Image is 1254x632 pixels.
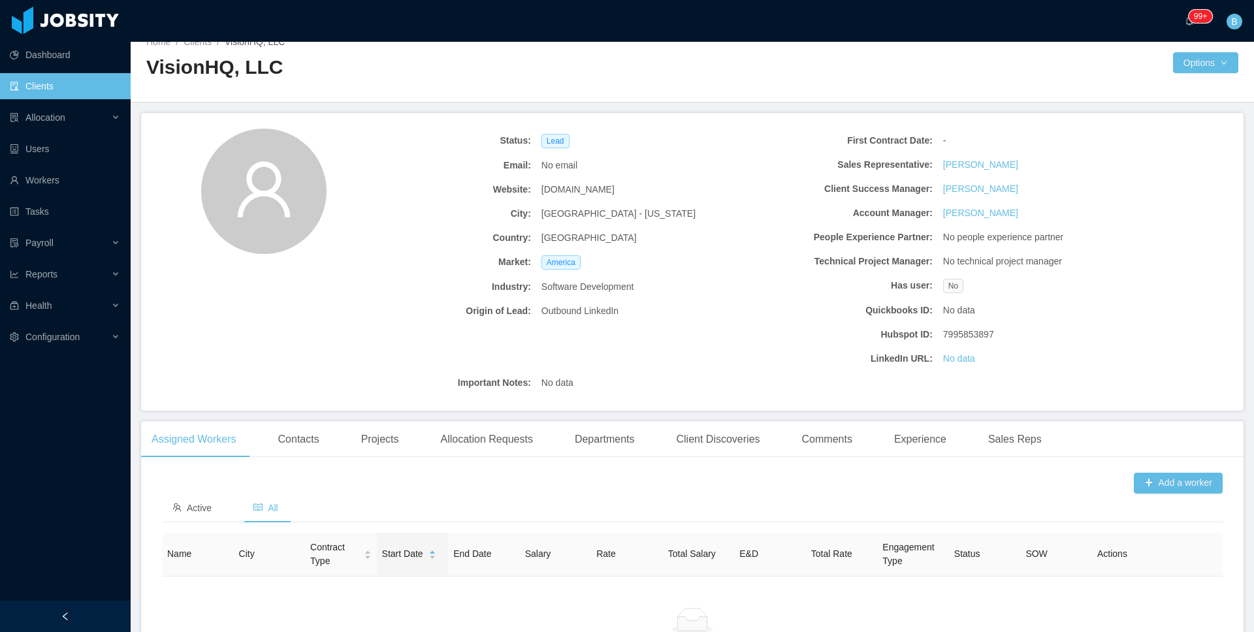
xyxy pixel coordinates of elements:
[1189,10,1212,23] sup: 245
[10,198,120,225] a: icon: profileTasks
[742,206,933,220] b: Account Manager:
[10,270,19,279] i: icon: line-chart
[541,304,619,318] span: Outbound LinkedIn
[340,304,531,318] b: Origin of Lead:
[938,129,1139,153] div: -
[742,352,933,366] b: LinkedIn URL:
[10,42,120,68] a: icon: pie-chartDashboard
[541,159,577,172] span: No email
[742,279,933,292] b: Has user:
[382,547,423,561] span: Start Date
[146,54,692,81] h2: VisionHQ, LLC
[25,112,65,123] span: Allocation
[253,503,278,513] span: All
[541,255,581,270] span: America
[239,548,255,559] span: City
[596,548,616,559] span: Rate
[978,421,1052,458] div: Sales Reps
[310,541,359,568] span: Contract Type
[10,136,120,162] a: icon: robotUsers
[340,134,531,148] b: Status:
[340,280,531,294] b: Industry:
[217,37,219,47] span: /
[541,280,634,294] span: Software Development
[668,548,716,559] span: Total Salary
[10,73,120,99] a: icon: auditClients
[811,548,852,559] span: Total Rate
[253,503,263,512] i: icon: read
[541,183,615,197] span: [DOMAIN_NAME]
[10,301,19,310] i: icon: medicine-box
[742,304,933,317] b: Quickbooks ID:
[943,352,975,366] a: No data
[25,332,80,342] span: Configuration
[430,421,543,458] div: Allocation Requests
[541,207,696,221] span: [GEOGRAPHIC_DATA] - [US_STATE]
[172,503,212,513] span: Active
[943,206,1018,220] a: [PERSON_NAME]
[1097,548,1127,559] span: Actions
[1025,548,1047,559] span: SOW
[340,207,531,221] b: City:
[364,548,372,558] div: Sort
[146,37,170,47] a: Home
[25,300,52,311] span: Health
[938,249,1139,274] div: No technical project manager
[943,158,1018,172] a: [PERSON_NAME]
[943,304,975,317] span: No data
[10,332,19,341] i: icon: setting
[742,230,933,244] b: People Experience Partner:
[943,279,963,293] span: No
[176,37,178,47] span: /
[428,554,436,558] i: icon: caret-down
[954,548,980,559] span: Status
[541,376,573,390] span: No data
[428,549,436,553] i: icon: caret-up
[225,37,285,47] span: VisionHQ, LLC
[340,159,531,172] b: Email:
[792,421,863,458] div: Comments
[340,255,531,269] b: Market:
[1185,16,1194,25] i: icon: bell
[340,183,531,197] b: Website:
[25,269,57,279] span: Reports
[25,238,54,248] span: Payroll
[268,421,330,458] div: Contacts
[351,421,410,458] div: Projects
[1134,473,1223,494] button: icon: plusAdd a worker
[184,37,212,47] a: Clients
[453,548,491,559] span: End Date
[1173,52,1238,73] button: Optionsicon: down
[172,503,182,512] i: icon: team
[10,167,120,193] a: icon: userWorkers
[141,421,247,458] div: Assigned Workers
[10,113,19,122] i: icon: solution
[233,158,295,221] i: icon: user
[167,548,191,559] span: Name
[541,231,637,245] span: [GEOGRAPHIC_DATA]
[340,376,531,390] b: Important Notes:
[564,421,645,458] div: Departments
[340,231,531,245] b: Country:
[428,548,436,558] div: Sort
[938,225,1139,249] div: No people experience partner
[525,548,551,559] span: Salary
[666,421,770,458] div: Client Discoveries
[742,158,933,172] b: Sales Representative:
[364,554,371,558] i: icon: caret-down
[943,182,1018,196] a: [PERSON_NAME]
[884,421,957,458] div: Experience
[742,328,933,341] b: Hubspot ID:
[742,134,933,148] b: First Contract Date:
[739,548,758,559] span: E&D
[1231,14,1237,29] span: B
[943,328,994,341] span: 7995853897
[742,255,933,268] b: Technical Project Manager:
[882,542,934,566] span: Engagement Type
[742,182,933,196] b: Client Success Manager:
[364,549,371,553] i: icon: caret-up
[10,238,19,247] i: icon: file-protect
[541,134,570,148] span: Lead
